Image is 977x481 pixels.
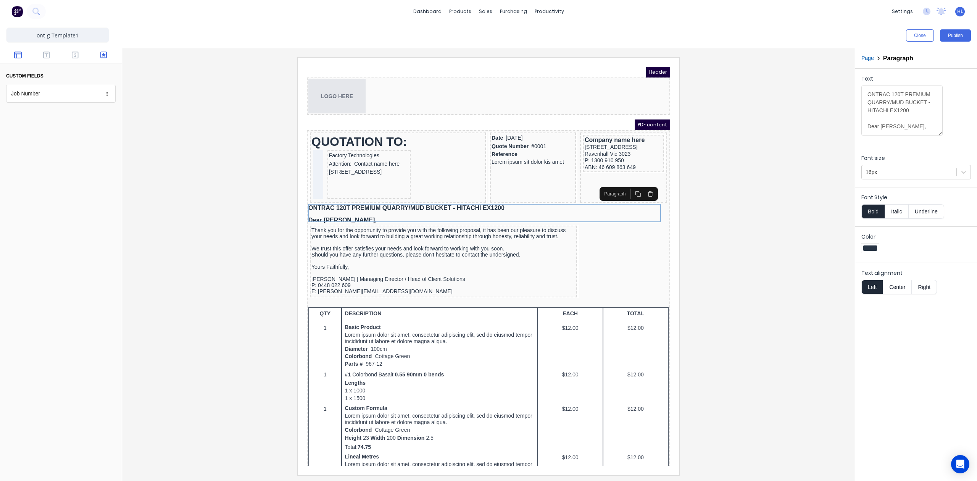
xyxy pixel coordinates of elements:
div: Open Intercom Messenger [951,455,969,473]
button: custom fields [6,69,116,82]
div: [STREET_ADDRESS] [278,77,356,84]
button: Underline [909,204,944,219]
button: Delete [337,122,350,132]
button: Center [883,280,912,294]
a: dashboard [410,6,445,17]
div: purchasing [496,6,531,17]
label: Font size [861,154,971,162]
img: Factory [11,6,23,17]
h2: Paragraph [883,55,913,62]
div: Date[DATE] [185,67,268,76]
div: QUOTATION TO:Factory TechnologiesAttention:Contact name here[STREET_ADDRESS]Date[DATE]Quote Numbe... [2,65,362,138]
div: QUOTATION TO: [5,67,177,82]
button: Page [861,54,874,62]
div: ONTRAC 120T PREMIUM QUARRY/MUD BUCKET - HITACHI EX1200Dear [PERSON_NAME], [2,138,362,157]
div: Factory Technologies [22,85,103,93]
button: Italic [885,204,909,219]
div: Thank you for the opportunity to provide you with the following proposal, it has been our pleasur... [5,160,269,228]
div: Factory TechnologiesAttention:Contact name here[STREET_ADDRESS] [5,82,177,134]
div: Company name here[STREET_ADDRESS]Ravenhall Vic 3023P: 1300 910 950ABN: 46 609 863 649 [275,67,359,108]
div: Attention:Contact name here [22,93,103,102]
div: Thank you for the opportunity to provide you with the following proposal, it has been our pleasur... [2,158,362,233]
label: Color [861,233,971,240]
label: Font Style [861,194,971,201]
label: Text alignment [861,269,971,277]
input: Enter template name here [6,27,109,43]
div: Job Number [11,90,40,98]
button: Bold [861,204,885,219]
div: Company name here [278,69,356,77]
div: ReferenceLorem ipsum sit dolor kis amet [185,84,268,100]
div: products [445,6,475,17]
button: Publish [940,29,971,42]
button: Right [912,280,937,294]
div: LOGO HERE [2,12,362,47]
div: settings [888,6,917,17]
div: Quote Number#0001 [185,76,268,84]
button: Left [861,280,883,294]
textarea: Text [861,86,943,136]
div: P: 1300 910 950 [278,90,356,97]
div: sales [475,6,496,17]
div: Ravenhall Vic 3023 [278,84,356,91]
span: HL [957,8,963,15]
div: ABN: 46 609 863 649 [278,97,356,104]
button: Duplicate [325,122,337,132]
div: Job Number [6,85,116,103]
div: productivity [531,6,568,17]
div: [STREET_ADDRESS] [22,101,103,110]
button: Close [906,29,934,42]
span: PDF content [328,53,363,63]
div: Paragraph [294,124,322,131]
div: custom fields [6,73,44,79]
div: Text [861,75,943,86]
